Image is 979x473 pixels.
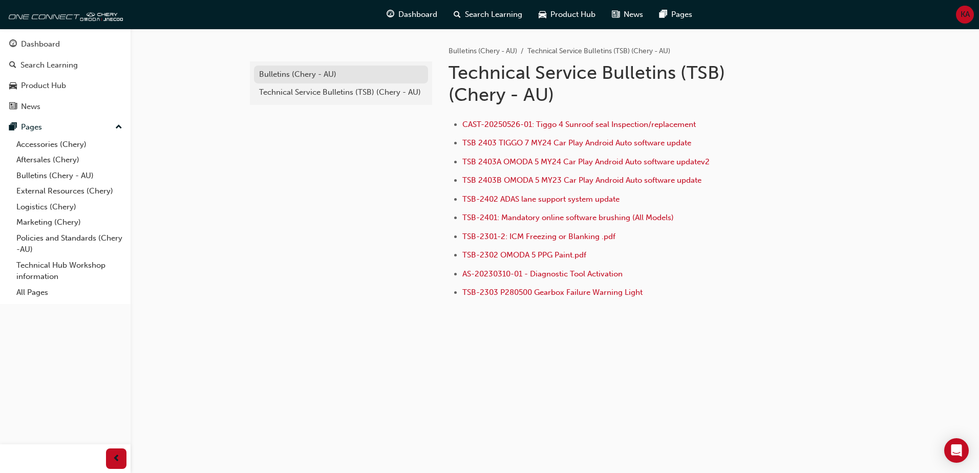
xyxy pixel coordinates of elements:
span: pages-icon [659,8,667,21]
span: Search Learning [465,9,522,20]
a: guage-iconDashboard [378,4,445,25]
a: Marketing (Chery) [12,214,126,230]
a: TSB 2403 TIGGO 7 MY24 Car Play Android Auto software update [462,138,691,147]
div: Product Hub [21,80,66,92]
div: News [21,101,40,113]
a: Search Learning [4,56,126,75]
div: Bulletins (Chery - AU) [259,69,423,80]
a: Bulletins (Chery - AU) [254,66,428,83]
a: TSB 2403A OMODA 5 MY24 Car Play Android Auto software updatev2 [462,157,710,166]
span: guage-icon [387,8,394,21]
span: KA [961,9,970,20]
span: Product Hub [550,9,595,20]
a: Aftersales (Chery) [12,152,126,168]
a: Logistics (Chery) [12,199,126,215]
h1: Technical Service Bulletins (TSB) (Chery - AU) [449,61,784,106]
li: Technical Service Bulletins (TSB) (Chery - AU) [527,46,670,57]
img: oneconnect [5,4,123,25]
a: External Resources (Chery) [12,183,126,199]
a: news-iconNews [604,4,651,25]
a: car-iconProduct Hub [530,4,604,25]
a: News [4,97,126,116]
div: Pages [21,121,42,133]
a: Bulletins (Chery - AU) [12,168,126,184]
a: AS-20230310-01 - Diagnostic Tool Activation [462,269,623,278]
a: search-iconSearch Learning [445,4,530,25]
span: search-icon [454,8,461,21]
div: Open Intercom Messenger [944,438,969,463]
a: TSB 2403B OMODA 5 MY23 Car Play Android Auto software update [462,176,701,185]
span: Pages [671,9,692,20]
a: TSB-2303 P280500 Gearbox Failure Warning Light [462,288,643,297]
span: pages-icon [9,123,17,132]
button: Pages [4,118,126,137]
span: guage-icon [9,40,17,49]
span: up-icon [115,121,122,134]
span: news-icon [612,8,620,21]
span: car-icon [9,81,17,91]
span: news-icon [9,102,17,112]
a: Bulletins (Chery - AU) [449,47,517,55]
span: search-icon [9,61,16,70]
a: TSB-2401: Mandatory online software brushing (All Models) [462,213,674,222]
a: Policies and Standards (Chery -AU) [12,230,126,257]
a: Dashboard [4,35,126,54]
div: Search Learning [20,59,78,71]
a: All Pages [12,285,126,300]
a: Accessories (Chery) [12,137,126,153]
a: TSB-2301-2: ICM Freezing or Blanking .pdf [462,232,615,241]
a: TSB-2302 OMODA 5 PPG Paint.pdf [462,250,586,260]
a: Product Hub [4,76,126,95]
a: Technical Hub Workshop information [12,257,126,285]
a: TSB-2402 ADAS lane support system update [462,195,620,204]
span: Dashboard [398,9,437,20]
a: pages-iconPages [651,4,700,25]
a: CAST-20250526-01: Tiggo 4 Sunroof seal Inspection/replacement [462,120,696,129]
div: Dashboard [21,38,60,50]
button: DashboardSearch LearningProduct HubNews [4,33,126,118]
button: KA [956,6,974,24]
span: car-icon [539,8,546,21]
span: prev-icon [113,453,120,465]
a: Technical Service Bulletins (TSB) (Chery - AU) [254,83,428,101]
span: News [624,9,643,20]
div: Technical Service Bulletins (TSB) (Chery - AU) [259,87,423,98]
